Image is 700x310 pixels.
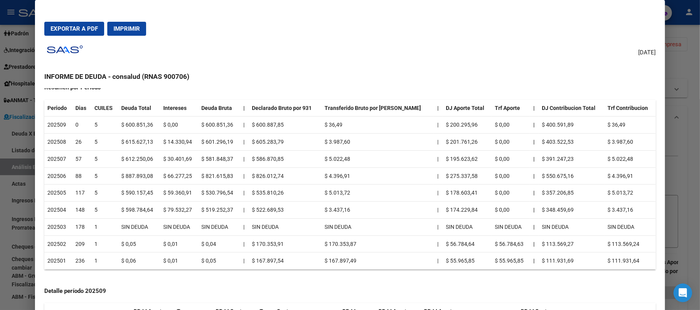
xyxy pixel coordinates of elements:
th: | [530,185,539,202]
button: Exportar a PDF [44,22,104,36]
td: $ 403.522,53 [539,134,604,151]
td: 202507 [44,150,72,167]
td: | [434,202,443,219]
td: $ 5.022,48 [604,150,656,167]
td: 5 [91,134,118,151]
td: $ 113.569,24 [604,235,656,253]
td: $ 586.870,85 [249,150,321,167]
td: | [434,117,443,134]
td: $ 530.796,54 [199,185,241,202]
td: $ 0,05 [118,235,160,253]
td: $ 0,01 [160,253,199,270]
td: $ 56.784,64 [443,235,492,253]
td: | [434,167,443,185]
td: $ 391.247,23 [539,150,604,167]
td: $ 113.569,27 [539,235,604,253]
td: $ 30.401,69 [160,150,199,167]
td: $ 5.022,48 [321,150,434,167]
td: $ 0,00 [492,185,530,202]
th: | [530,100,539,117]
td: SIN DEUDA [539,218,604,235]
th: Dias [73,100,91,117]
td: | [240,185,249,202]
td: $ 195.623,62 [443,150,492,167]
th: Trf Contribucion [604,100,656,117]
td: 0 [73,117,91,134]
td: | [240,218,249,235]
td: 5 [91,150,118,167]
td: $ 14.330,94 [160,134,199,151]
td: $ 590.157,45 [118,185,160,202]
td: SIN DEUDA [492,218,530,235]
td: $ 201.761,26 [443,134,492,151]
th: Deuda Total [118,100,160,117]
td: 202506 [44,167,72,185]
td: SIN DEUDA [160,218,199,235]
td: $ 66.277,25 [160,167,199,185]
td: | [240,167,249,185]
th: | [434,100,443,117]
th: | [530,235,539,253]
td: $ 0,01 [160,235,199,253]
td: $ 0,00 [492,150,530,167]
td: 5 [91,117,118,134]
th: | [530,253,539,270]
td: $ 581.848,37 [199,150,241,167]
th: DJ Contribucion Total [539,100,604,117]
td: | [434,134,443,151]
td: $ 55.965,85 [443,253,492,270]
td: 88 [73,167,91,185]
td: $ 170.353,91 [249,235,321,253]
td: 5 [91,185,118,202]
td: 209 [73,235,91,253]
td: 202508 [44,134,72,151]
th: | [530,117,539,134]
td: $ 600.887,85 [249,117,321,134]
td: 1 [91,253,118,270]
td: $ 535.810,26 [249,185,321,202]
th: Trf Aporte [492,100,530,117]
td: 202503 [44,218,72,235]
td: $ 0,06 [118,253,160,270]
td: $ 36,49 [321,117,434,134]
td: $ 4.396,91 [321,167,434,185]
td: SIN DEUDA [199,218,241,235]
td: $ 598.784,64 [118,202,160,219]
td: $ 887.893,08 [118,167,160,185]
td: SIN DEUDA [443,218,492,235]
td: | [434,150,443,167]
td: 202501 [44,253,72,270]
td: $ 0,00 [492,134,530,151]
td: $ 0,00 [492,202,530,219]
td: | [240,150,249,167]
td: | [434,235,443,253]
td: 202509 [44,117,72,134]
td: $ 600.851,36 [118,117,160,134]
td: $ 615.627,13 [118,134,160,151]
td: SIN DEUDA [321,218,434,235]
th: Intereses [160,100,199,117]
td: SIN DEUDA [118,218,160,235]
td: $ 0,00 [160,117,199,134]
th: Declarado Bruto por 931 [249,100,321,117]
h4: Detalle período 202509 [44,287,656,296]
td: 202502 [44,235,72,253]
td: $ 4.396,91 [604,167,656,185]
th: | [530,202,539,219]
th: | [530,167,539,185]
td: $ 275.337,58 [443,167,492,185]
td: 202505 [44,185,72,202]
td: $ 79.532,27 [160,202,199,219]
td: $ 3.437,16 [321,202,434,219]
td: $ 3.987,60 [604,134,656,151]
td: $ 357.206,85 [539,185,604,202]
td: $ 0,00 [492,117,530,134]
td: | [240,235,249,253]
td: 148 [73,202,91,219]
td: 1 [91,235,118,253]
h3: INFORME DE DEUDA - consalud (RNAS 900706) [44,71,656,82]
td: SIN DEUDA [604,218,656,235]
td: $ 55.965,85 [492,253,530,270]
button: Imprimir [107,22,146,36]
td: $ 400.591,89 [539,117,604,134]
